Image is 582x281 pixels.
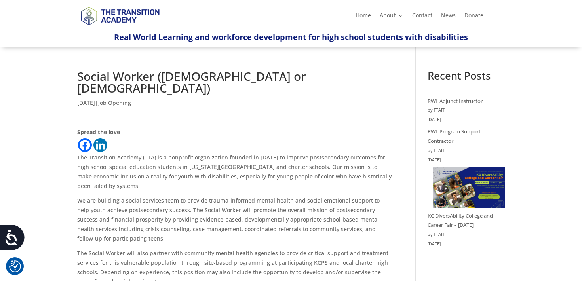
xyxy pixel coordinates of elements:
a: Donate [464,13,483,21]
a: RWL Adjunct Instructor [428,97,483,104]
img: TTA Brand_TTA Primary Logo_Horizontal_Light BG [77,2,163,30]
a: About [380,13,403,21]
time: [DATE] [428,239,505,249]
p: The Transition Academy (TTA) is a nonprofit organization founded in [DATE] to improve postseconda... [77,153,392,196]
span: [DATE] [77,99,95,106]
h1: Social Worker ([DEMOGRAPHIC_DATA] or [DEMOGRAPHIC_DATA]) [77,70,392,98]
time: [DATE] [428,156,505,165]
a: Linkedin [93,138,107,152]
button: Cookie Settings [9,260,21,272]
div: Spread the love [77,127,392,137]
h2: Recent Posts [428,70,505,85]
div: by TTAIT [428,230,505,239]
a: Logo-Noticias [77,24,163,31]
div: by TTAIT [428,106,505,115]
a: Facebook [78,138,92,152]
p: We are building a social services team to provide trauma-informed mental health and social emotio... [77,196,392,249]
div: by TTAIT [428,146,505,156]
a: RWL Program Support Contractor [428,128,481,144]
a: Contact [412,13,432,21]
a: Home [356,13,371,21]
img: Revisit consent button [9,260,21,272]
a: News [441,13,456,21]
a: KC DiversAbility College and Career Fair – [DATE] [428,212,493,229]
p: | [77,98,392,114]
a: Job Opening [98,99,131,106]
span: Real World Learning and workforce development for high school students with disabilities [114,32,468,42]
time: [DATE] [428,115,505,125]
